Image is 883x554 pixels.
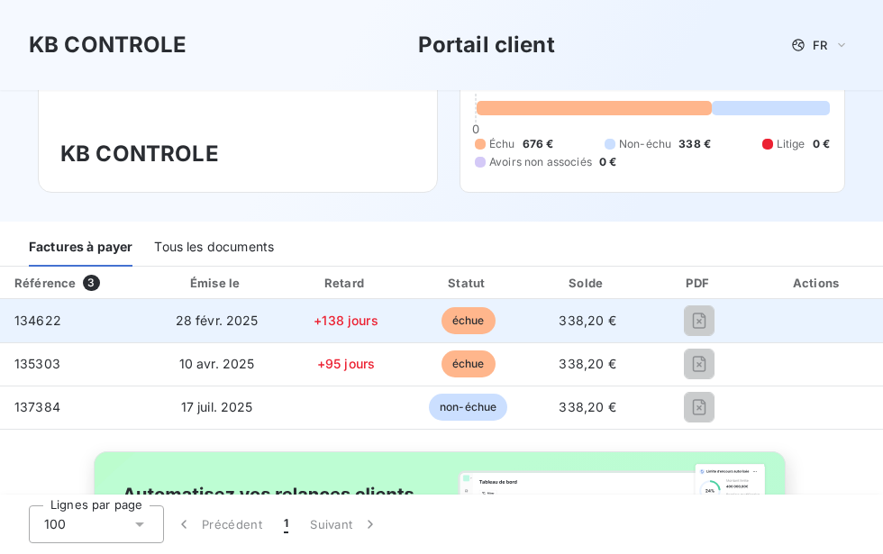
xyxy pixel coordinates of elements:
[619,136,671,152] span: Non-échu
[273,505,299,543] button: 1
[756,274,879,292] div: Actions
[181,399,253,414] span: 17 juil. 2025
[559,399,615,414] span: 338,20 €
[314,313,378,328] span: +138 jours
[299,505,390,543] button: Suivant
[14,276,76,290] div: Référence
[179,356,255,371] span: 10 avr. 2025
[429,394,507,421] span: non-échue
[83,275,99,291] span: 3
[418,29,555,61] h3: Portail client
[154,229,274,267] div: Tous les documents
[29,29,187,61] h3: KB CONTROLE
[14,313,61,328] span: 134622
[287,274,404,292] div: Retard
[441,350,496,377] span: échue
[489,136,515,152] span: Échu
[441,307,496,334] span: échue
[14,399,60,414] span: 137384
[650,274,749,292] div: PDF
[153,274,280,292] div: Émise le
[813,38,827,52] span: FR
[777,136,806,152] span: Litige
[176,313,259,328] span: 28 févr. 2025
[559,313,615,328] span: 338,20 €
[14,356,60,371] span: 135303
[559,356,615,371] span: 338,20 €
[813,136,830,152] span: 0 €
[60,138,415,170] h3: KB CONTROLE
[29,229,132,267] div: Factures à payer
[533,274,643,292] div: Solde
[523,136,554,152] span: 676 €
[678,136,711,152] span: 338 €
[412,274,525,292] div: Statut
[44,515,66,533] span: 100
[599,154,616,170] span: 0 €
[472,122,479,136] span: 0
[489,154,592,170] span: Avoirs non associés
[284,515,288,533] span: 1
[317,356,375,371] span: +95 jours
[164,505,273,543] button: Précédent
